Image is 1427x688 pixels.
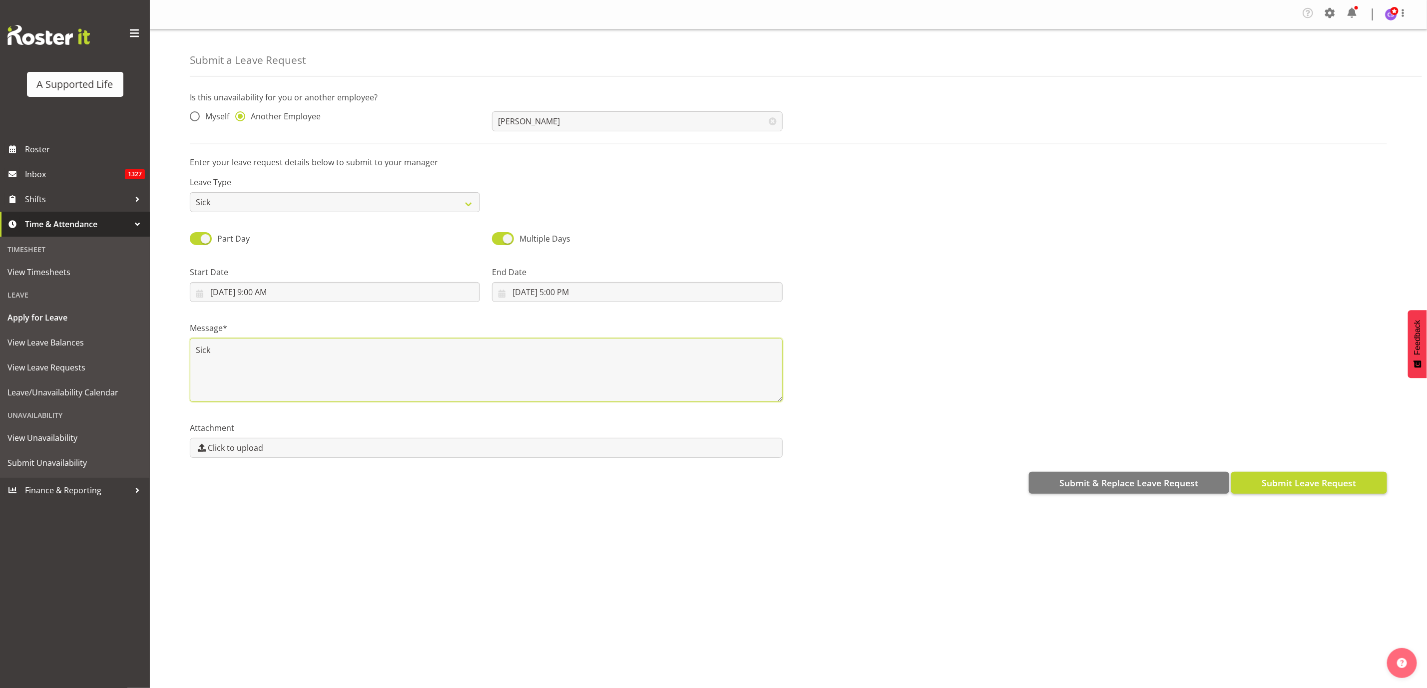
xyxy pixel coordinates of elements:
img: Rosterit website logo [7,25,90,45]
button: Submit Leave Request [1231,472,1387,494]
span: Another Employee [245,111,321,121]
span: Apply for Leave [7,310,142,325]
span: Submit Leave Request [1262,476,1356,489]
div: Leave [2,285,147,305]
span: Myself [200,111,229,121]
img: chloe-spackman5858.jpg [1385,8,1397,20]
span: View Leave Balances [7,335,142,350]
a: View Unavailability [2,425,147,450]
a: View Timesheets [2,260,147,285]
p: Is this unavailability for you or another employee? [190,91,1387,103]
p: Enter your leave request details below to submit to your manager [190,156,1387,168]
button: Feedback - Show survey [1408,310,1427,378]
span: View Unavailability [7,430,142,445]
a: Apply for Leave [2,305,147,330]
span: View Timesheets [7,265,142,280]
span: Submit & Replace Leave Request [1059,476,1198,489]
input: Click to select... [190,282,480,302]
div: Unavailability [2,405,147,425]
span: 1327 [125,169,145,179]
span: Roster [25,142,145,157]
label: Attachment [190,422,783,434]
span: Multiple Days [519,233,570,244]
span: Inbox [25,167,125,182]
label: End Date [492,266,782,278]
label: Leave Type [190,176,480,188]
h4: Submit a Leave Request [190,54,306,66]
span: Shifts [25,192,130,207]
img: help-xxl-2.png [1397,658,1407,668]
span: Leave/Unavailability Calendar [7,385,142,400]
a: Submit Unavailability [2,450,147,475]
label: Message* [190,322,783,334]
span: View Leave Requests [7,360,142,375]
div: A Supported Life [37,77,113,92]
button: Submit & Replace Leave Request [1029,472,1229,494]
a: View Leave Requests [2,355,147,380]
span: Finance & Reporting [25,483,130,498]
a: View Leave Balances [2,330,147,355]
label: Start Date [190,266,480,278]
span: Part Day [217,233,250,244]
input: Click to select... [492,282,782,302]
input: Select Employee [492,111,782,131]
span: Feedback [1413,320,1422,355]
a: Leave/Unavailability Calendar [2,380,147,405]
span: Click to upload [208,442,263,454]
div: Timesheet [2,239,147,260]
span: Submit Unavailability [7,455,142,470]
span: Time & Attendance [25,217,130,232]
